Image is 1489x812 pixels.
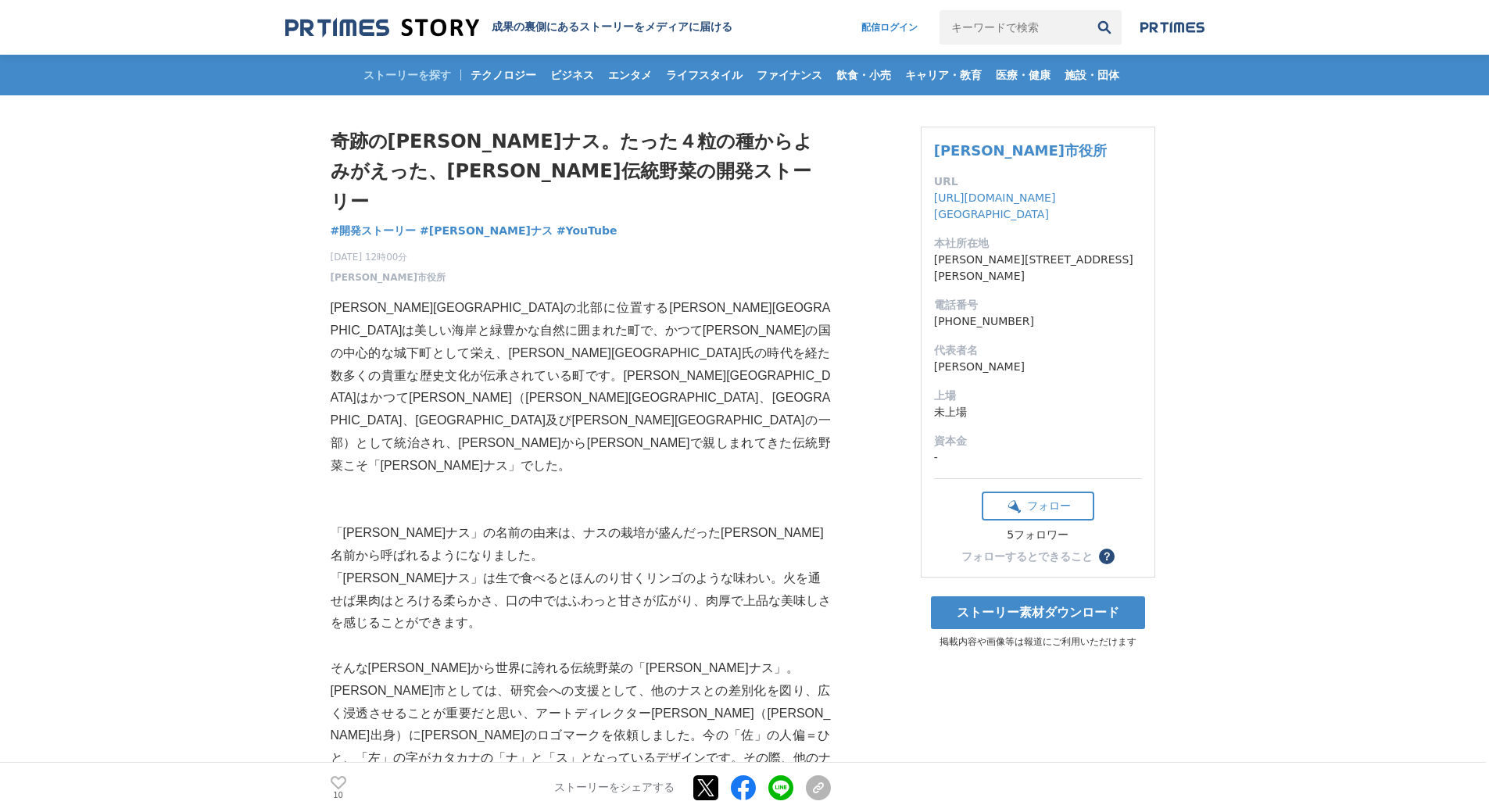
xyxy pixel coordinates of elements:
[1058,55,1126,95] a: 施設・団体
[331,223,417,239] a: #開発ストーリー
[285,17,479,38] img: 成果の裏側にあるストーリーをメディアに届ける
[1058,68,1126,82] span: 施設・団体
[331,270,446,284] a: [PERSON_NAME]市役所
[660,68,749,82] span: ライフスタイル
[544,55,600,95] a: ビジネス
[899,68,988,82] span: キャリア・教育
[1140,21,1204,34] img: prtimes
[934,388,1142,404] dt: 上場
[934,342,1142,359] dt: 代表者名
[934,449,1142,466] dd: -
[285,17,732,38] a: 成果の裏側にあるストーリーをメディアに届ける 成果の裏側にあるストーリーをメディアに届ける
[931,596,1145,629] a: ストーリー素材ダウンロード
[420,223,553,239] a: #[PERSON_NAME]ナス
[990,68,1057,82] span: 医療・健康
[934,313,1142,330] dd: [PHONE_NUMBER]
[554,781,675,795] p: ストーリーをシェアする
[660,55,749,95] a: ライフスタイル
[602,55,658,95] a: エンタメ
[830,68,897,82] span: 飲食・小売
[1099,549,1115,564] button: ？
[899,55,988,95] a: キャリア・教育
[420,224,553,238] span: #[PERSON_NAME]ナス
[331,224,417,238] span: #開発ストーリー
[934,359,1142,375] dd: [PERSON_NAME]
[331,680,831,792] p: [PERSON_NAME]市としては、研究会への支援として、他のナスとの差別化を図り、広く浸透させることが重要だと思い、アートディレクター[PERSON_NAME]（[PERSON_NAME]出...
[961,551,1093,562] div: フォローするとできること
[331,127,831,216] h1: 奇跡の[PERSON_NAME]ナス。たった４粒の種からよみがえった、[PERSON_NAME]伝統野菜の開発ストーリー
[331,250,446,264] span: [DATE] 12時00分
[990,55,1057,95] a: 医療・健康
[934,297,1142,313] dt: 電話番号
[934,173,1142,190] dt: URL
[934,433,1142,449] dt: 資本金
[492,20,732,34] h2: 成果の裏側にあるストーリーをメディアに届ける
[934,404,1142,420] dd: 未上場
[464,55,542,95] a: テクノロジー
[557,223,617,239] a: #YouTube
[331,567,831,635] p: 「[PERSON_NAME]ナス」は生で食べるとほんのり甘くリンゴのような味わい。火を通せば果肉はとろける柔らかさ、口の中ではふわっと甘さが広がり、肉厚で上品な美味しさを感じることができます。
[331,522,831,567] p: 「[PERSON_NAME]ナス」の名前の由来は、ナスの栽培が盛んだった[PERSON_NAME]名前から呼ばれるようになりました。
[1087,10,1122,45] button: 検索
[750,68,829,82] span: ファイナンス
[921,635,1155,649] p: 掲載内容や画像等は報道にご利用いただけます
[1101,551,1112,562] span: ？
[934,142,1107,159] a: [PERSON_NAME]市役所
[464,68,542,82] span: テクノロジー
[934,252,1142,284] dd: [PERSON_NAME][STREET_ADDRESS][PERSON_NAME]
[331,791,346,799] p: 10
[982,528,1094,542] div: 5フォロワー
[557,224,617,238] span: #YouTube
[544,68,600,82] span: ビジネス
[846,10,933,45] a: 配信ログイン
[982,492,1094,520] button: フォロー
[602,68,658,82] span: エンタメ
[830,55,897,95] a: 飲食・小売
[331,657,831,680] p: そんな[PERSON_NAME]から世界に誇れる伝統野菜の「[PERSON_NAME]ナス」。
[750,55,829,95] a: ファイナンス
[934,191,1056,220] a: [URL][DOMAIN_NAME][GEOGRAPHIC_DATA]
[934,235,1142,252] dt: 本社所在地
[331,297,831,477] p: [PERSON_NAME][GEOGRAPHIC_DATA]の北部に位置する[PERSON_NAME][GEOGRAPHIC_DATA]は美しい海岸と緑豊かな自然に囲まれた町で、かつて[PERS...
[940,10,1087,45] input: キーワードで検索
